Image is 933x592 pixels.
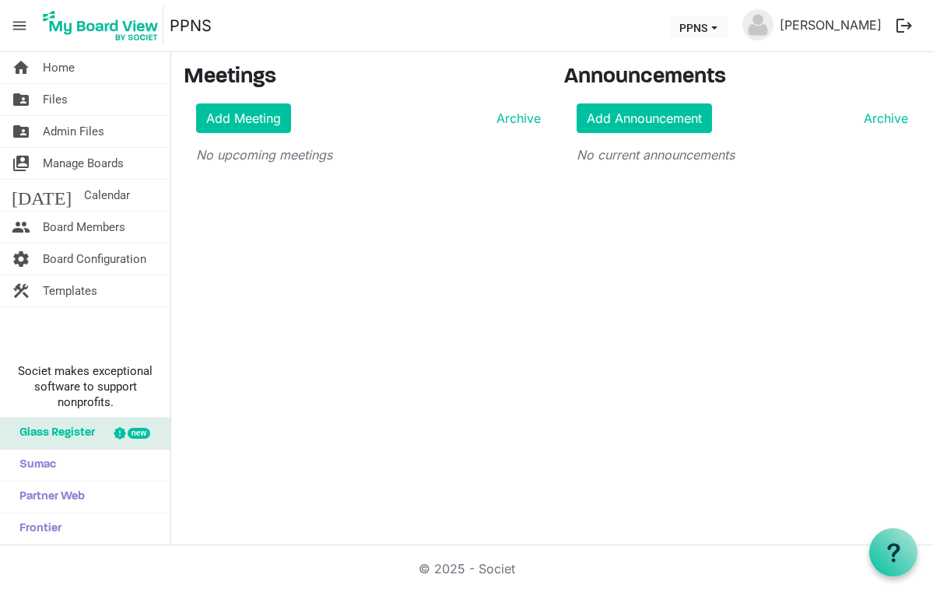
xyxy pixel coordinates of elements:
span: Home [43,52,75,83]
span: construction [12,275,30,307]
h3: Meetings [184,65,541,91]
span: switch_account [12,148,30,179]
span: people [12,212,30,243]
a: Archive [858,109,908,128]
span: Frontier [12,513,61,545]
span: [DATE] [12,180,72,211]
p: No upcoming meetings [196,145,541,164]
span: Files [43,84,68,115]
span: Manage Boards [43,148,124,179]
button: logout [888,9,921,42]
span: Board Members [43,212,125,243]
p: No current announcements [577,145,909,164]
a: © 2025 - Societ [419,561,515,576]
span: Admin Files [43,116,104,147]
span: Sumac [12,450,56,481]
span: folder_shared [12,116,30,147]
span: Board Configuration [43,243,146,275]
a: My Board View Logo [38,6,170,45]
img: no-profile-picture.svg [742,9,773,40]
span: Calendar [84,180,130,211]
img: My Board View Logo [38,6,163,45]
span: menu [5,11,34,40]
a: Add Announcement [577,103,712,133]
button: PPNS dropdownbutton [669,16,728,38]
span: Societ makes exceptional software to support nonprofits. [7,363,163,410]
span: home [12,52,30,83]
h3: Announcements [564,65,921,91]
a: [PERSON_NAME] [773,9,888,40]
span: Glass Register [12,418,95,449]
span: Partner Web [12,482,85,513]
span: settings [12,243,30,275]
a: Archive [490,109,541,128]
div: new [128,428,150,439]
a: PPNS [170,10,212,41]
span: Templates [43,275,97,307]
span: folder_shared [12,84,30,115]
a: Add Meeting [196,103,291,133]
